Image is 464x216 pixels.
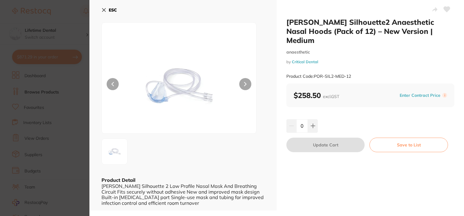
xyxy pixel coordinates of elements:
button: Enter Contract Price [398,93,442,98]
button: Update Cart [286,138,365,152]
small: anaesthetic [286,50,454,55]
b: ESC [109,7,117,13]
button: ESC [101,5,117,15]
img: LTItbWFza3MtanBn [104,141,125,162]
b: Product Detail [101,177,135,183]
label: i [442,93,447,98]
div: [PERSON_NAME] Silhouette 2 Low Profile Nasal Mask And Breathing Circuit Fits securely without adh... [101,183,265,206]
small: by [286,60,454,64]
h2: [PERSON_NAME] Silhouette2 Anaesthetic Nasal Hoods (Pack of 12) – New Version | Medium [286,18,454,45]
span: excl. GST [323,94,339,99]
button: Save to List [369,138,448,152]
img: LTItbWFza3MtanBn [133,38,225,133]
b: $258.50 [294,91,339,100]
small: Product Code: POR-SIL2-MED-12 [286,74,351,79]
a: Critical Dental [292,59,318,64]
